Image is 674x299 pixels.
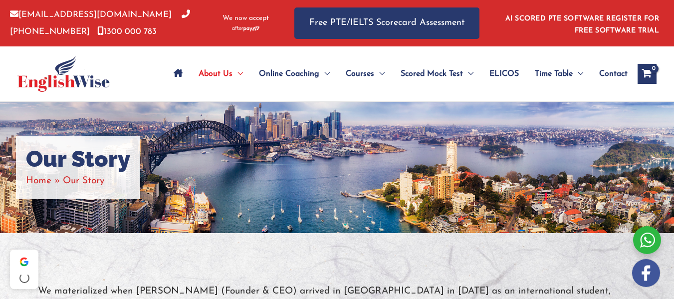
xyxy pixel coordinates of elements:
span: ELICOS [489,56,519,91]
span: Online Coaching [259,56,319,91]
a: Online CoachingMenu Toggle [251,56,338,91]
a: [PHONE_NUMBER] [10,10,190,35]
span: Contact [599,56,628,91]
span: Menu Toggle [573,56,583,91]
nav: Site Navigation: Main Menu [166,56,628,91]
a: [EMAIL_ADDRESS][DOMAIN_NAME] [10,10,172,19]
span: Time Table [535,56,573,91]
img: white-facebook.png [632,259,660,287]
span: Menu Toggle [232,56,243,91]
a: View Shopping Cart, empty [638,64,657,84]
span: Courses [346,56,374,91]
span: We now accept [223,13,269,23]
span: Menu Toggle [374,56,385,91]
img: Afterpay-Logo [232,26,259,31]
a: Time TableMenu Toggle [527,56,591,91]
span: About Us [199,56,232,91]
a: CoursesMenu Toggle [338,56,393,91]
a: Free PTE/IELTS Scorecard Assessment [294,7,479,39]
aside: Header Widget 1 [499,7,664,39]
a: Contact [591,56,628,91]
span: Our Story [63,176,104,186]
span: Menu Toggle [319,56,330,91]
a: Home [26,176,51,186]
a: About UsMenu Toggle [191,56,251,91]
a: Scored Mock TestMenu Toggle [393,56,481,91]
a: 1300 000 783 [97,27,157,36]
span: Menu Toggle [463,56,473,91]
nav: Breadcrumbs [26,173,130,189]
img: cropped-ew-logo [17,56,110,92]
span: Scored Mock Test [401,56,463,91]
h1: Our Story [26,146,130,173]
a: ELICOS [481,56,527,91]
a: AI SCORED PTE SOFTWARE REGISTER FOR FREE SOFTWARE TRIAL [505,15,660,34]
